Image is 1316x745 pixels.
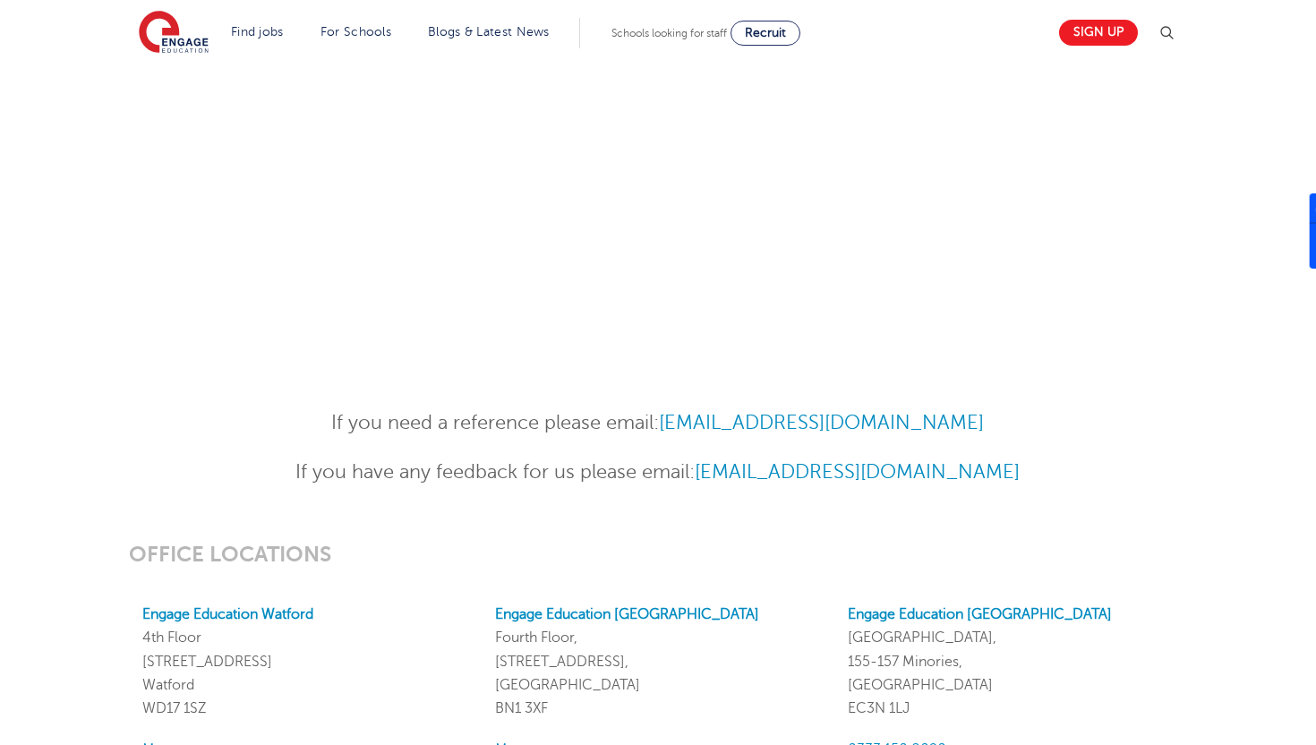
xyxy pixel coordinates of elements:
[142,606,313,622] a: Engage Education Watford
[219,457,1098,488] p: If you have any feedback for us please email:
[495,606,759,622] a: Engage Education [GEOGRAPHIC_DATA]
[659,412,984,433] a: [EMAIL_ADDRESS][DOMAIN_NAME]
[695,461,1020,483] a: [EMAIL_ADDRESS][DOMAIN_NAME]
[848,603,1174,720] p: [GEOGRAPHIC_DATA], 155-157 Minories, [GEOGRAPHIC_DATA] EC3N 1LJ
[139,11,209,56] img: Engage Education
[142,603,468,720] p: 4th Floor [STREET_ADDRESS] Watford WD17 1SZ
[428,25,550,39] a: Blogs & Latest News
[219,407,1098,439] p: If you need a reference please email:
[231,25,284,39] a: Find jobs
[745,26,786,39] span: Recruit
[848,606,1112,622] a: Engage Education [GEOGRAPHIC_DATA]
[495,603,821,720] p: Fourth Floor, [STREET_ADDRESS], [GEOGRAPHIC_DATA] BN1 3XF
[611,27,727,39] span: Schools looking for staff
[320,25,391,39] a: For Schools
[731,21,800,46] a: Recruit
[129,542,1188,567] h3: OFFICE LOCATIONS
[1059,20,1138,46] a: Sign up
